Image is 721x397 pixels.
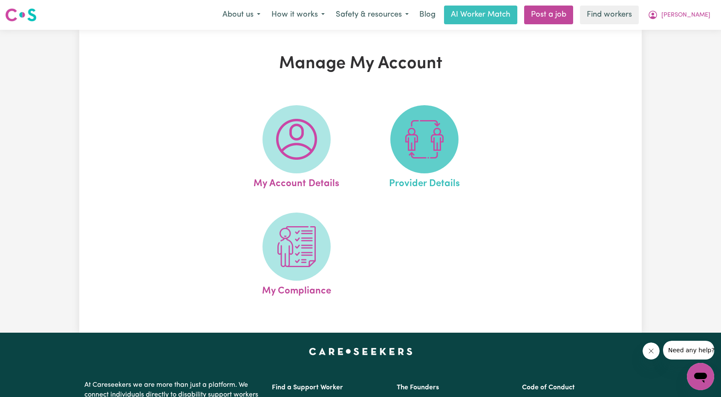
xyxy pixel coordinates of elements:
span: My Account Details [254,173,339,191]
a: The Founders [397,384,439,391]
a: Provider Details [363,105,486,191]
button: My Account [642,6,716,24]
span: My Compliance [262,281,331,299]
button: How it works [266,6,330,24]
span: [PERSON_NAME] [661,11,710,20]
iframe: Button to launch messaging window [687,363,714,390]
a: My Account Details [235,105,358,191]
a: Find a Support Worker [272,384,343,391]
a: Post a job [524,6,573,24]
a: Blog [414,6,441,24]
img: Careseekers logo [5,7,37,23]
a: Careseekers home page [309,348,412,355]
a: Find workers [580,6,639,24]
a: Code of Conduct [522,384,575,391]
a: AI Worker Match [444,6,517,24]
iframe: Message from company [663,341,714,360]
span: Provider Details [389,173,460,191]
button: Safety & resources [330,6,414,24]
button: About us [217,6,266,24]
span: Need any help? [5,6,52,13]
a: My Compliance [235,213,358,299]
iframe: Close message [643,342,660,360]
a: Careseekers logo [5,5,37,25]
h1: Manage My Account [178,54,543,74]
